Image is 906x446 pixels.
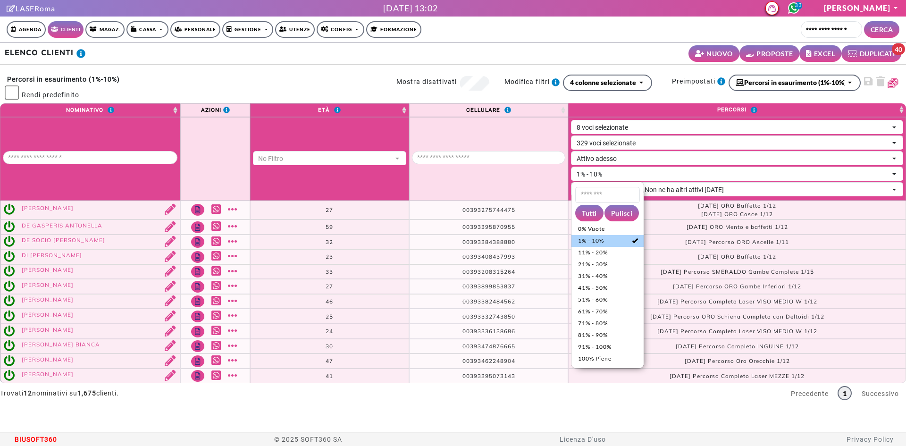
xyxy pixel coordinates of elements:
[578,307,637,316] span: 61% - 70%
[22,341,100,348] a: [PERSON_NAME] BIANCA
[228,370,240,381] a: Mostra altro
[211,295,223,306] a: Whatsapp
[191,281,204,293] a: Note
[736,77,846,87] span: Percorsi in esaurimento (1%-10%)
[673,283,801,290] span: [DATE] Percorso ORO Gambe Inferiori 1/12
[575,205,604,221] button: Tutti
[22,356,74,363] a: [PERSON_NAME]
[860,49,895,59] small: DUPLICATI
[462,223,478,230] span: 0039
[729,75,861,91] button: Percorsi in esaurimento (1%-10%)
[838,386,852,400] a: 1
[326,238,333,245] span: 32
[158,221,178,233] a: Modifica
[685,238,789,245] span: [DATE] Percorso ORO Ascelle 1/11
[158,236,178,248] a: Modifica
[670,372,805,379] span: [DATE] Percorso Completo Laser MEZZE 1/12
[568,103,906,118] th: Percorsi : activate to sort column ascending
[158,355,178,367] a: Modifica
[396,76,460,87] label: Mostra disattivati
[222,21,274,38] a: Gestione
[706,49,733,59] small: NUOVO
[462,206,478,213] span: 0039
[228,325,240,336] a: Mostra altro
[191,340,204,352] a: Note
[228,236,240,247] a: Mostra altro
[211,236,223,247] a: Whatsapp
[228,221,240,232] a: Mostra altro
[191,326,204,337] a: Note
[158,204,178,216] a: Modifica
[685,357,790,364] span: [DATE] Percorso Oro Orecchie 1/12
[211,355,223,366] a: Whatsapp
[5,48,74,57] b: ELENCO CLIENTI
[326,268,333,275] span: 33
[847,436,894,443] a: Privacy Policy
[478,298,515,305] span: 3382484562
[24,389,32,397] strong: 12
[85,21,125,38] a: Magaz.
[22,236,105,244] a: DE SOCIO [PERSON_NAME]
[462,283,478,290] span: 0039
[228,295,240,306] a: Mostra altro
[756,49,793,59] small: PROPOSTE
[563,75,652,91] button: 4 colonne selezionate
[604,205,639,221] button: Pulisci
[211,310,223,321] a: Whatsapp
[578,225,637,233] span: 0% Vuote
[478,313,515,320] span: 3332743850
[578,319,637,328] span: 71% - 80%
[571,120,903,136] button: 8 voci selezionate
[191,370,204,382] a: Note
[126,21,168,38] a: Cassa
[48,21,84,38] a: Clienti
[571,202,903,210] li: [DATE] ORO Baffetto 1/12
[462,313,478,320] span: 0039
[191,221,204,233] a: Note
[250,103,409,118] th: Età : activate to sort column ascending
[22,370,74,378] a: [PERSON_NAME]
[77,389,96,397] strong: 1,675
[211,204,223,215] a: Whatsapp
[22,222,102,229] a: DE GASPERIS ANTONELLA
[383,2,438,15] div: [DATE] 13:02
[170,21,220,38] a: Personale
[22,311,74,318] a: [PERSON_NAME]
[578,248,637,257] span: 11% - 20%
[22,326,74,333] a: [PERSON_NAME]
[5,85,18,99] input: Rendi predefinito
[22,252,82,259] a: DI [PERSON_NAME]
[478,283,515,290] span: 3899853837
[211,340,223,351] a: Whatsapp
[478,253,515,260] span: 3408437993
[409,103,568,118] th: Cellulare : activate to sort column ascending
[158,251,178,263] a: Modifica
[478,268,515,275] span: 3208315264
[326,253,333,260] span: 23
[18,91,79,99] small: Rendi predefinito
[211,325,223,336] a: Whatsapp
[258,154,392,164] div: No Filtro
[191,311,204,322] a: Note
[211,280,223,291] a: Whatsapp
[275,21,315,38] a: Utenze
[366,21,421,38] a: Formazione
[3,151,177,165] div: Nominativo
[814,49,835,59] small: EXCEL
[462,268,478,275] span: 0039
[478,328,515,335] span: 3336138686
[326,328,333,335] span: 24
[412,151,565,165] div: Cellulare
[560,436,606,443] a: Licenza D'uso
[326,313,333,320] span: 25
[864,21,900,38] button: CERCA
[577,169,889,179] div: 1% - 10%
[158,266,178,278] a: Modifica
[578,354,637,363] span: 100% Piene
[7,5,16,12] i: Clicca per andare alla pagina di firma
[575,187,640,203] input: Search
[326,298,333,305] span: 46
[158,281,178,293] a: Modifica
[578,260,637,269] span: 21% - 30%
[228,266,240,277] a: Mostra altro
